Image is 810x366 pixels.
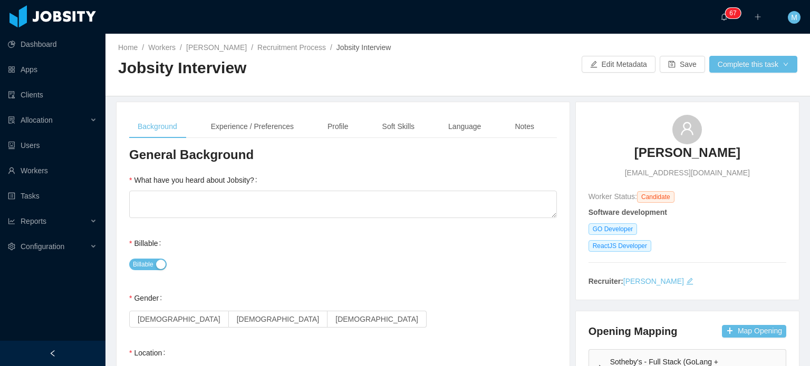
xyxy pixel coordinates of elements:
strong: Recruiter: [589,277,623,285]
div: Soft Skills [374,115,423,139]
div: Experience / Preferences [202,115,302,139]
button: icon: editEdit Metadata [582,56,655,73]
i: icon: user [680,121,695,136]
div: Notes [506,115,543,139]
span: Worker Status: [589,192,637,201]
span: M [791,11,797,24]
span: Configuration [21,242,64,251]
span: / [180,43,182,52]
i: icon: plus [754,13,761,21]
h3: General Background [129,146,557,163]
a: [PERSON_NAME] [634,144,740,167]
a: icon: userWorkers [8,160,97,181]
h4: Opening Mapping [589,324,678,339]
span: / [330,43,332,52]
a: [PERSON_NAME] [186,43,247,52]
button: Billable [129,259,167,270]
i: icon: solution [8,116,15,124]
sup: 67 [725,8,740,18]
span: / [142,43,144,52]
label: Location [129,349,169,357]
i: icon: line-chart [8,217,15,225]
a: icon: auditClients [8,84,97,105]
span: [DEMOGRAPHIC_DATA] [335,315,418,323]
span: Billable [133,259,153,270]
i: icon: setting [8,243,15,250]
h2: Jobsity Interview [118,57,458,79]
i: icon: edit [686,278,693,285]
span: GO Developer [589,223,638,235]
h3: [PERSON_NAME] [634,144,740,161]
label: What have you heard about Jobsity? [129,176,262,184]
a: icon: profileTasks [8,185,97,206]
button: Complete this taskicon: down [709,56,797,73]
a: icon: pie-chartDashboard [8,34,97,55]
button: icon: plusMap Opening [722,325,786,338]
span: ReactJS Developer [589,240,651,252]
button: icon: saveSave [660,56,705,73]
textarea: What have you heard about Jobsity? [129,191,557,218]
span: [DEMOGRAPHIC_DATA] [237,315,320,323]
label: Gender [129,294,166,302]
div: Profile [319,115,357,139]
a: icon: robotUsers [8,135,97,156]
i: icon: bell [720,13,728,21]
a: Workers [148,43,176,52]
a: icon: appstoreApps [8,59,97,80]
p: 6 [729,8,733,18]
span: [DEMOGRAPHIC_DATA] [138,315,220,323]
span: [EMAIL_ADDRESS][DOMAIN_NAME] [625,167,750,179]
span: / [251,43,253,52]
p: 7 [733,8,737,18]
span: Allocation [21,116,53,124]
strong: Software development [589,208,667,216]
label: Billable [129,239,165,248]
span: Jobsity Interview [336,43,391,52]
span: Candidate [637,191,674,203]
div: Language [440,115,489,139]
span: Reports [21,217,46,225]
div: Background [129,115,186,139]
a: [PERSON_NAME] [623,277,684,285]
a: Recruitment Process [257,43,326,52]
a: Home [118,43,138,52]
